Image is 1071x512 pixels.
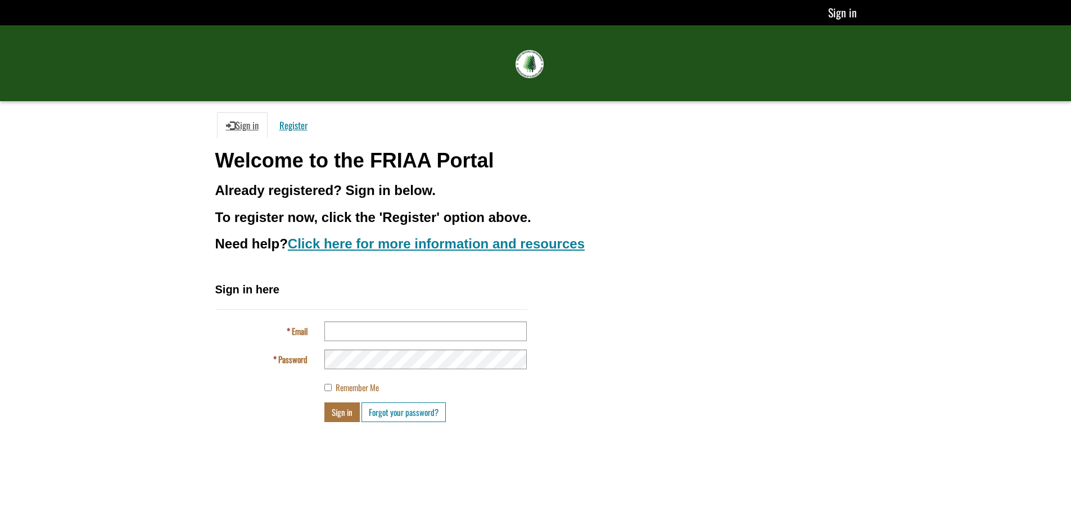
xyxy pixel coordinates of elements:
a: Sign in [217,112,268,138]
h3: Already registered? Sign in below. [215,183,856,198]
span: Email [292,325,308,337]
button: Sign in [324,402,360,422]
span: Password [278,353,308,365]
h1: Welcome to the FRIAA Portal [215,149,856,172]
input: Remember Me [324,384,332,391]
a: Click here for more information and resources [288,236,585,251]
span: Sign in here [215,283,279,296]
a: Register [270,112,317,138]
a: Forgot your password? [361,402,446,422]
img: FRIAA Submissions Portal [516,50,544,78]
h3: To register now, click the 'Register' option above. [215,210,856,225]
a: Sign in [828,4,857,21]
span: Remember Me [336,381,379,393]
h3: Need help? [215,237,856,251]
